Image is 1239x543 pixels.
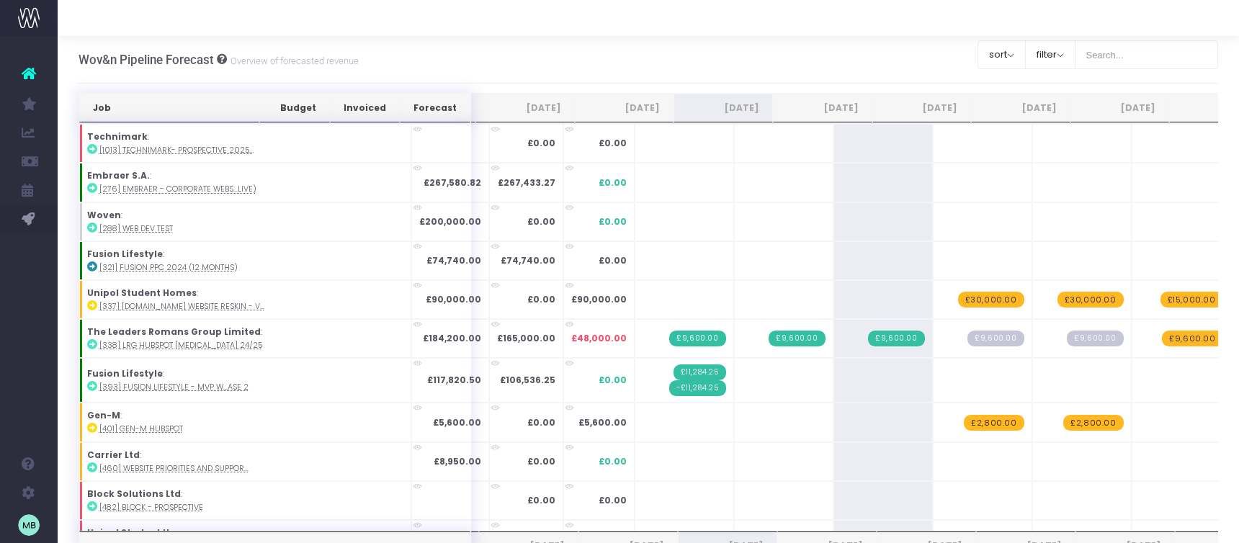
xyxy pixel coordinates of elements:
[599,137,627,150] span: £0.00
[87,449,140,461] strong: Carrier Ltd
[400,94,470,122] th: Forecast
[527,494,555,506] strong: £0.00
[773,94,872,122] th: Oct 25: activate to sort column ascending
[79,280,411,319] td: :
[978,40,1026,69] button: sort
[1063,415,1123,431] span: wayahead Revenue Forecast Item
[330,94,400,122] th: Invoiced
[971,94,1070,122] th: Dec 25: activate to sort column ascending
[599,374,627,387] span: £0.00
[227,53,359,67] small: Overview of forecasted revenue
[599,215,627,228] span: £0.00
[99,423,183,434] abbr: [401] Gen-M HubSpot
[674,364,726,380] span: Streamtime Invoice: 574 – [393] Fusion Lifestyle - MVP Web Development phase 2
[87,287,197,299] strong: Unipol Student Homes
[87,367,163,380] strong: Fusion Lifestyle
[426,254,481,266] strong: £74,740.00
[434,455,481,467] strong: £8,950.00
[527,416,555,428] strong: £0.00
[964,415,1024,431] span: wayahead Revenue Forecast Item
[500,374,555,386] strong: £106,536.25
[575,94,674,122] th: Aug 25: activate to sort column ascending
[79,442,411,481] td: :
[99,382,249,392] abbr: [393] Fusion Lifestyle - MVP Web Development phase 2
[1075,40,1219,69] input: Search...
[79,241,411,280] td: :
[599,176,627,189] span: £0.00
[18,514,40,536] img: images/default_profile_image.png
[79,163,411,202] td: :
[769,331,825,346] span: Streamtime Invoice: 765 – [338] LRG HubSpot retainer 24/25
[79,358,411,403] td: :
[99,184,256,194] abbr: [276] Embraer - Corporate website project (live)
[87,130,148,143] strong: Technimark
[99,340,262,351] abbr: [338] LRG HubSpot retainer 24/25
[599,494,627,507] span: £0.00
[99,301,264,312] abbr: [337] Unipol.org website reskin - V2
[87,409,120,421] strong: Gen-M
[571,332,627,345] span: £48,000.00
[424,176,481,189] strong: £267,580.82
[79,319,411,358] td: :
[1162,331,1222,346] span: wayahead Revenue Forecast Item
[87,326,261,338] strong: The Leaders Romans Group Limited
[433,416,481,428] strong: £5,600.00
[79,94,259,122] th: Job: activate to sort column ascending
[571,293,627,306] span: £90,000.00
[259,94,330,122] th: Budget
[79,481,411,520] td: :
[427,374,481,386] strong: £117,820.50
[967,331,1024,346] span: Streamtime Draft Invoice: null – [338] LRG HubSpot retainer 24/25
[497,332,555,344] strong: £165,000.00
[423,332,481,344] strong: £184,200.00
[578,416,627,429] span: £5,600.00
[87,169,150,181] strong: Embraer S.A.
[87,488,181,500] strong: Block Solutions Ltd
[79,124,411,163] td: :
[79,403,411,441] td: :
[419,215,481,228] strong: £200,000.00
[872,94,972,122] th: Nov 25: activate to sort column ascending
[87,526,197,539] strong: Unipol Student Homes
[501,254,555,266] strong: £74,740.00
[99,145,254,156] abbr: [1013] Technimark- Prospective 2025
[99,502,203,513] abbr: [482] Block - Prospective
[87,248,163,260] strong: Fusion Lifestyle
[527,215,555,228] strong: £0.00
[1160,292,1223,308] span: wayahead Revenue Forecast Item
[527,455,555,467] strong: £0.00
[475,94,575,122] th: Jul 25: activate to sort column ascending
[426,293,481,305] strong: £90,000.00
[958,292,1024,308] span: wayahead Revenue Forecast Item
[868,331,924,346] span: Streamtime Invoice: 774 – [338] LRG HubSpot retainer 24/25
[527,137,555,149] strong: £0.00
[1067,331,1123,346] span: Streamtime Draft Invoice: null – [338] LRG HubSpot retainer 24/25
[674,94,773,122] th: Sep 25: activate to sort column ascending
[527,293,555,305] strong: £0.00
[99,463,249,474] abbr: [460] Website priorities and support
[599,254,627,267] span: £0.00
[669,331,725,346] span: Streamtime Invoice: 757 – [338] LRG HubSpot retainer 24/25
[1057,292,1124,308] span: wayahead Revenue Forecast Item
[1025,40,1075,69] button: filter
[498,176,555,189] strong: £267,433.27
[669,380,726,396] span: Streamtime Invoice: 744 – [393] Fusion Lifestyle - MVP Web Development phase 2
[99,223,173,234] abbr: [288] Web dev test
[79,53,214,67] span: Wov&n Pipeline Forecast
[99,262,238,273] abbr: [321] Fusion PPC 2024 (12 months)
[87,209,121,221] strong: Woven
[1070,94,1170,122] th: Jan 26: activate to sort column ascending
[79,202,411,241] td: :
[599,455,627,468] span: £0.00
